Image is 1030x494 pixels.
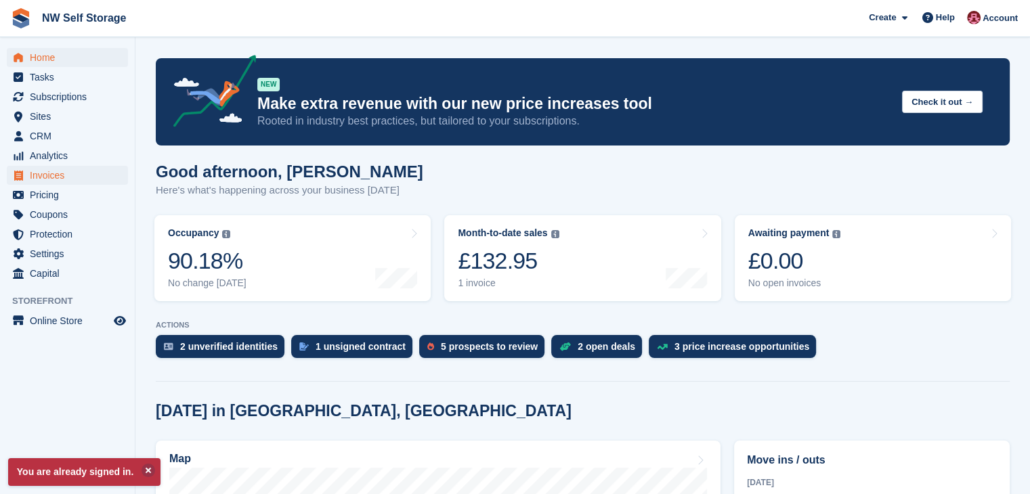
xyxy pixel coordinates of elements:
[30,185,111,204] span: Pricing
[299,342,309,351] img: contract_signature_icon-13c848040528278c33f63329250d36e43548de30e8caae1d1a13099fd9432cc5.svg
[164,342,173,351] img: verify_identity-adf6edd0f0f0b5bbfe63781bf79b02c33cf7c696d77639b501bdc392416b5a36.svg
[7,205,128,224] a: menu
[12,294,135,308] span: Storefront
[559,342,571,351] img: deal-1b604bf984904fb50ccaf53a9ad4b4a5d6e5aea283cecdc64d6e3604feb123c2.svg
[657,344,668,350] img: price_increase_opportunities-93ffe204e8149a01c8c9dc8f82e8f89637d9d84a8eef4429ea346261dce0b2c0.svg
[7,68,128,87] a: menu
[30,127,111,145] span: CRM
[30,48,111,67] span: Home
[7,264,128,283] a: menu
[156,335,291,365] a: 2 unverified identities
[11,8,31,28] img: stora-icon-8386f47178a22dfd0bd8f6a31ec36ba5ce8667c1dd55bd0f319d3a0aa187defe.svg
[154,215,431,301] a: Occupancy 90.18% No change [DATE]
[578,341,635,352] div: 2 open deals
[983,12,1018,25] span: Account
[168,277,246,289] div: No change [DATE]
[30,205,111,224] span: Coupons
[8,458,160,486] p: You are already signed in.
[735,215,1011,301] a: Awaiting payment £0.00 No open invoices
[30,107,111,126] span: Sites
[7,146,128,165] a: menu
[7,127,128,145] a: menu
[7,185,128,204] a: menu
[551,335,649,365] a: 2 open deals
[936,11,955,24] span: Help
[30,166,111,185] span: Invoices
[169,453,191,465] h2: Map
[967,11,981,24] img: Josh Vines
[156,321,1010,330] p: ACTIONS
[747,452,997,468] h2: Move ins / outs
[551,230,559,238] img: icon-info-grey-7440780725fd019a000dd9b08b2336e03edf1995a4989e88bcd33f0948082b44.svg
[168,247,246,275] div: 90.18%
[649,335,823,365] a: 3 price increase opportunities
[30,264,111,283] span: Capital
[162,55,257,132] img: price-adjustments-announcement-icon-8257ccfd72463d97f412b2fc003d46551f7dbcb40ab6d574587a9cd5c0d94...
[30,311,111,330] span: Online Store
[427,342,434,351] img: prospect-51fa495bee0391a8d652442698ab0144808aea92771e9ea1ae160a38d050c398.svg
[257,78,280,91] div: NEW
[30,146,111,165] span: Analytics
[444,215,721,301] a: Month-to-date sales £132.95 1 invoice
[257,94,891,114] p: Make extra revenue with our new price increases tool
[168,227,219,239] div: Occupancy
[222,230,230,238] img: icon-info-grey-7440780725fd019a000dd9b08b2336e03edf1995a4989e88bcd33f0948082b44.svg
[7,311,128,330] a: menu
[257,114,891,129] p: Rooted in industry best practices, but tailored to your subscriptions.
[156,162,423,181] h1: Good afternoon, [PERSON_NAME]
[30,244,111,263] span: Settings
[291,335,419,365] a: 1 unsigned contract
[37,7,131,29] a: NW Self Storage
[7,166,128,185] a: menu
[902,91,983,113] button: Check it out →
[316,341,406,352] div: 1 unsigned contract
[747,476,997,489] div: [DATE]
[748,227,830,239] div: Awaiting payment
[748,247,841,275] div: £0.00
[30,68,111,87] span: Tasks
[7,225,128,244] a: menu
[748,277,841,289] div: No open invoices
[419,335,551,365] a: 5 prospects to review
[458,277,559,289] div: 1 invoice
[30,87,111,106] span: Subscriptions
[458,247,559,275] div: £132.95
[7,244,128,263] a: menu
[7,48,128,67] a: menu
[441,341,538,352] div: 5 prospects to review
[832,230,840,238] img: icon-info-grey-7440780725fd019a000dd9b08b2336e03edf1995a4989e88bcd33f0948082b44.svg
[30,225,111,244] span: Protection
[180,341,278,352] div: 2 unverified identities
[869,11,896,24] span: Create
[458,227,547,239] div: Month-to-date sales
[7,87,128,106] a: menu
[156,183,423,198] p: Here's what's happening across your business [DATE]
[156,402,572,420] h2: [DATE] in [GEOGRAPHIC_DATA], [GEOGRAPHIC_DATA]
[112,313,128,329] a: Preview store
[7,107,128,126] a: menu
[674,341,809,352] div: 3 price increase opportunities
